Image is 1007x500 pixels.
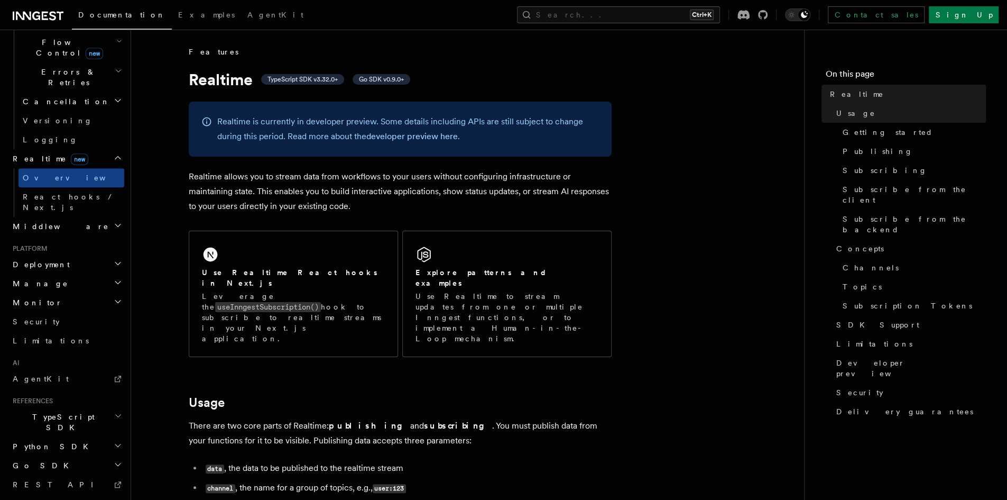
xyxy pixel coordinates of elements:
[19,37,116,58] span: Flow Control
[830,89,884,99] span: Realtime
[217,114,599,144] p: Realtime is currently in developer preview. Some details including APIs are still subject to chan...
[832,104,986,123] a: Usage
[19,62,124,92] button: Errors & Retries
[402,231,612,357] a: Explore patterns and examplesUse Realtime to stream updates from one or multiple Inngest function...
[828,6,925,23] a: Contact sales
[832,315,986,334] a: SDK Support
[189,47,238,57] span: Features
[72,3,172,30] a: Documentation
[8,217,124,236] button: Middleware
[415,291,598,344] p: Use Realtime to stream updates from one or multiple Inngest functions, or to implement a Human-in...
[832,239,986,258] a: Concepts
[23,116,93,125] span: Versioning
[8,312,124,331] a: Security
[23,135,78,144] span: Logging
[8,244,48,253] span: Platform
[13,337,89,345] span: Limitations
[836,358,986,379] span: Developer preview
[8,359,20,367] span: AI
[366,131,458,141] a: developer preview here
[838,161,986,180] a: Subscribing
[8,293,124,312] button: Monitor
[206,484,235,493] code: channel
[19,130,124,149] a: Logging
[843,127,933,138] span: Getting started
[8,278,68,289] span: Manage
[23,174,132,182] span: Overview
[189,419,612,448] p: There are two core parts of Realtime: and . You must publish data from your functions for it to b...
[843,165,927,176] span: Subscribing
[838,277,986,296] a: Topics
[202,461,612,476] li: , the data to be published to the realtime stream
[359,75,404,84] span: Go SDK v0.9.0+
[13,375,69,383] span: AgentKit
[838,210,986,239] a: Subscribe from the backend
[826,85,986,104] a: Realtime
[189,70,612,89] h1: Realtime
[247,11,303,19] span: AgentKit
[86,48,103,59] span: new
[8,407,124,437] button: TypeScript SDK
[8,437,124,456] button: Python SDK
[19,111,124,130] a: Versioning
[202,291,385,344] p: Leverage the hook to subscribe to realtime streams in your Next.js application.
[929,6,999,23] a: Sign Up
[13,480,103,489] span: REST API
[836,387,883,398] span: Security
[843,214,986,235] span: Subscribe from the backend
[71,153,88,165] span: new
[8,331,124,350] a: Limitations
[8,255,124,274] button: Deployment
[517,6,720,23] button: Search...Ctrl+K
[8,369,124,388] a: AgentKit
[832,383,986,402] a: Security
[838,180,986,210] a: Subscribe from the client
[78,11,165,19] span: Documentation
[13,317,60,326] span: Security
[23,193,116,212] span: React hooks / Next.js
[832,402,986,421] a: Delivery guarantees
[19,92,124,111] button: Cancellation
[785,8,810,21] button: Toggle dark mode
[8,259,70,270] span: Deployment
[8,149,124,168] button: Realtimenew
[843,281,882,292] span: Topics
[8,274,124,293] button: Manage
[19,168,124,187] a: Overview
[690,10,714,20] kbd: Ctrl+K
[202,267,385,288] h2: Use Realtime React hooks in Next.js
[838,296,986,315] a: Subscription Tokens
[843,301,972,311] span: Subscription Tokens
[836,320,919,330] span: SDK Support
[329,421,410,431] strong: publishing
[415,267,598,288] h2: Explore patterns and examples
[172,3,241,29] a: Examples
[836,339,912,349] span: Limitations
[838,142,986,161] a: Publishing
[424,421,492,431] strong: subscribing
[838,123,986,142] a: Getting started
[836,406,973,417] span: Delivery guarantees
[189,231,398,357] a: Use Realtime React hooks in Next.jsLeverage theuseInngestSubscription()hook to subscribe to realt...
[373,484,406,493] code: user:123
[19,96,110,107] span: Cancellation
[8,412,114,433] span: TypeScript SDK
[8,168,124,217] div: Realtimenew
[178,11,235,19] span: Examples
[189,169,612,214] p: Realtime allows you to stream data from workflows to your users without configuring infrastructur...
[8,441,95,452] span: Python SDK
[8,475,124,494] a: REST API
[19,33,124,62] button: Flow Controlnew
[843,146,913,157] span: Publishing
[189,395,225,410] a: Usage
[838,258,986,277] a: Channels
[202,480,612,496] li: , the name for a group of topics, e.g.,
[8,221,109,232] span: Middleware
[8,397,53,405] span: References
[836,243,884,254] span: Concepts
[267,75,338,84] span: TypeScript SDK v3.32.0+
[206,465,224,474] code: data
[215,302,321,312] code: useInngestSubscription()
[836,108,875,119] span: Usage
[8,460,75,471] span: Go SDK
